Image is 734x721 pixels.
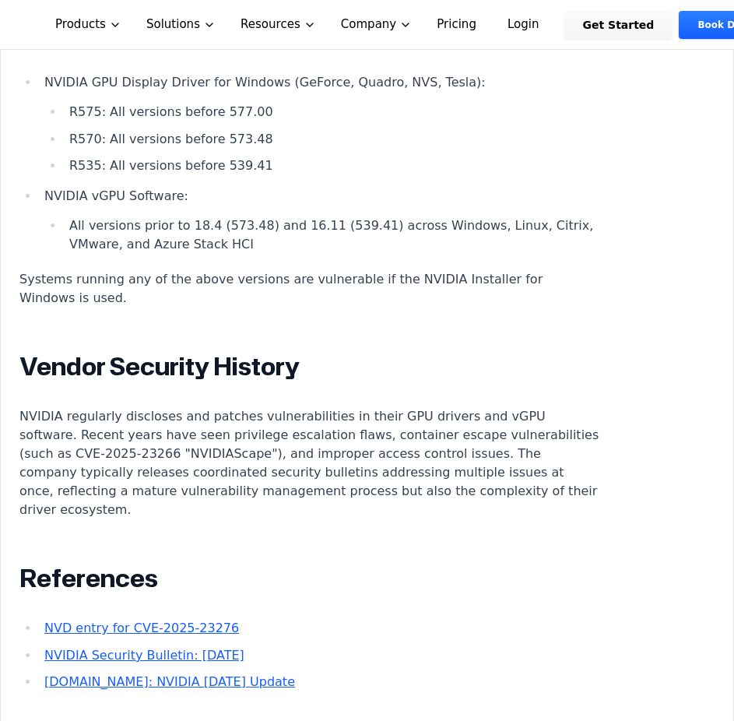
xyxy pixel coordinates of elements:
li: R535: All versions before 539.41 [64,157,599,175]
a: NVD entry for CVE-2025-23276 [44,621,239,635]
li: R575: All versions before 577.00 [64,103,599,121]
p: NVIDIA regularly discloses and patches vulnerabilities in their GPU drivers and vGPU software. Re... [19,407,599,519]
h2: References [19,563,599,594]
a: Get Started [564,11,673,39]
p: Systems running any of the above versions are vulnerable if the NVIDIA Installer for Windows is u... [19,270,599,308]
a: Login [489,11,558,39]
li: R570: All versions before 573.48 [64,130,599,149]
li: All versions prior to 18.4 (573.48) and 16.11 (539.41) across Windows, Linux, Citrix, VMware, and... [64,216,599,254]
a: NVIDIA Security Bulletin: [DATE] [44,648,244,663]
h2: Vendor Security History [19,351,599,382]
li: NVIDIA vGPU Software: [39,187,599,254]
li: NVIDIA GPU Display Driver for Windows (GeForce, Quadro, NVS, Tesla): [39,73,599,176]
a: [DOMAIN_NAME]: NVIDIA [DATE] Update [44,674,295,689]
